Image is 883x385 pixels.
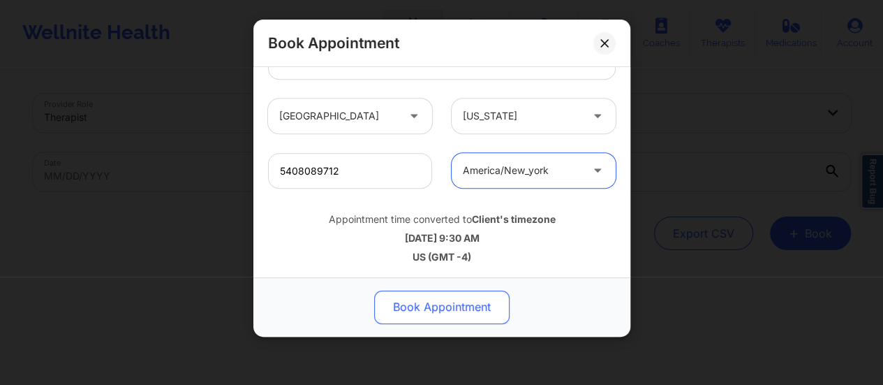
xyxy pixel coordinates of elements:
div: [DATE] 9:30 AM [268,231,616,245]
button: Book Appointment [374,291,510,324]
b: Client's timezone [471,213,555,225]
div: [GEOGRAPHIC_DATA] [279,99,397,133]
input: Patient's Phone Number [268,153,432,189]
div: america/new_york [463,153,581,188]
div: US (GMT -4) [268,250,616,264]
div: [US_STATE] [463,99,581,133]
div: Appointment time converted to [268,212,616,226]
h2: Book Appointment [268,34,399,52]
